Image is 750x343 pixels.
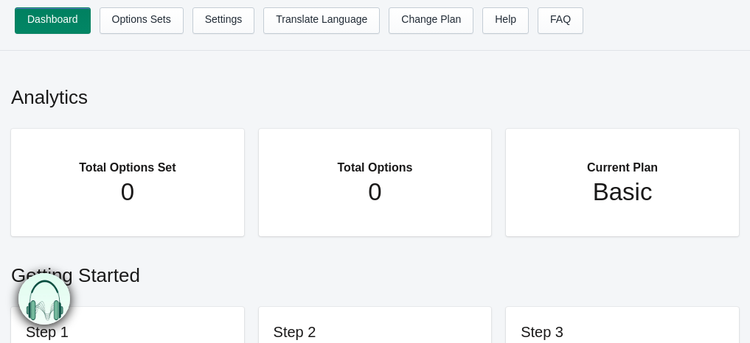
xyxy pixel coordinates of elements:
a: Dashboard [15,7,91,34]
h1: Basic [535,177,709,207]
h3: Step 3 [521,322,724,342]
a: Settings [192,7,255,34]
a: Translate Language [263,7,380,34]
h1: 0 [41,177,215,207]
h1: 0 [288,177,462,207]
h2: Getting Started [11,247,739,296]
h2: Total Options Set [41,144,215,177]
a: Help [482,7,529,34]
h2: Current Plan [535,144,709,177]
h3: Step 2 [274,322,477,342]
h3: Step 1 [26,322,229,342]
h2: Analytics [11,69,739,118]
h2: Total Options [288,144,462,177]
a: FAQ [538,7,583,34]
a: Change Plan [389,7,473,34]
a: Options Sets [100,7,184,34]
img: bxm.png [18,272,71,325]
